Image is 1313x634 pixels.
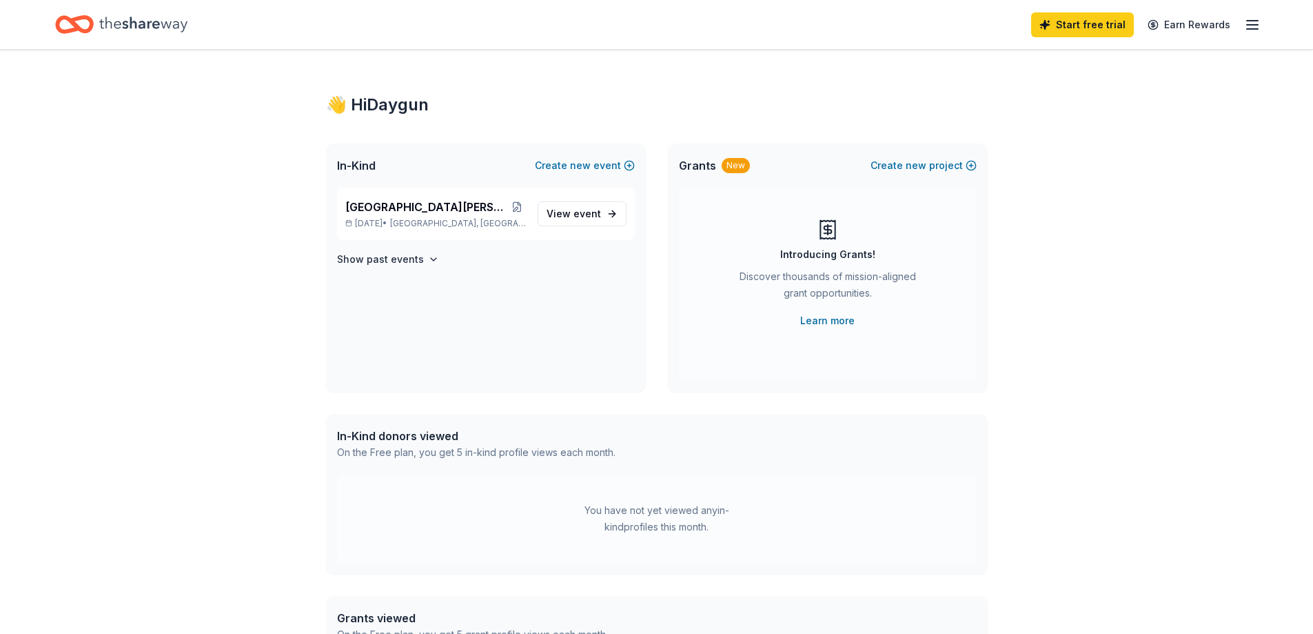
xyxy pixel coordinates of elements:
span: event [573,208,601,219]
button: Createnewproject [871,157,977,174]
div: Grants viewed [337,610,608,626]
span: new [570,157,591,174]
h4: Show past events [337,251,424,268]
div: In-Kind donors viewed [337,428,615,444]
a: View event [538,201,627,226]
span: In-Kind [337,157,376,174]
span: View [547,206,601,222]
span: [GEOGRAPHIC_DATA], [GEOGRAPHIC_DATA] [390,218,526,229]
button: Show past events [337,251,439,268]
div: You have not yet viewed any in-kind profiles this month. [571,502,743,535]
span: Grants [679,157,716,174]
a: Start free trial [1031,12,1134,37]
a: Home [55,8,187,41]
div: Discover thousands of mission-aligned grant opportunities. [734,268,922,307]
div: New [722,158,750,173]
div: 👋 Hi Daygun [326,94,988,116]
div: Introducing Grants! [780,246,875,263]
button: Createnewevent [535,157,635,174]
span: new [906,157,926,174]
a: Earn Rewards [1139,12,1239,37]
span: [GEOGRAPHIC_DATA][PERSON_NAME] [DATE] [345,199,509,215]
a: Learn more [800,313,855,329]
p: [DATE] • [345,218,527,229]
div: On the Free plan, you get 5 in-kind profile views each month. [337,444,615,461]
